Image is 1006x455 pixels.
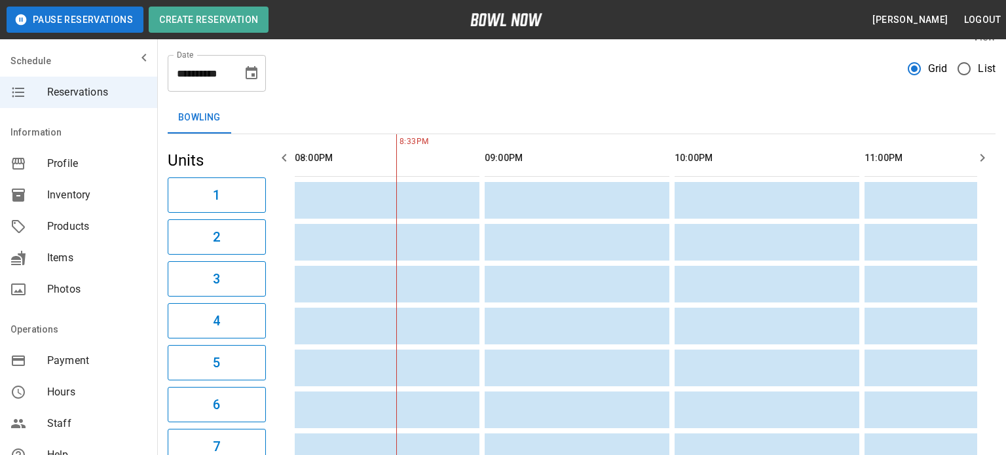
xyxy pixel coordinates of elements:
[47,384,147,400] span: Hours
[396,136,400,149] span: 8:33PM
[928,61,948,77] span: Grid
[959,8,1006,32] button: Logout
[7,7,143,33] button: Pause Reservations
[47,353,147,369] span: Payment
[47,282,147,297] span: Photos
[47,219,147,234] span: Products
[149,7,269,33] button: Create Reservation
[168,219,266,255] button: 2
[168,261,266,297] button: 3
[238,60,265,86] button: Choose date, selected date is Aug 22, 2025
[168,387,266,422] button: 6
[213,268,220,289] h6: 3
[47,156,147,172] span: Profile
[470,13,542,26] img: logo
[168,303,266,338] button: 4
[168,102,231,134] button: Bowling
[168,177,266,213] button: 1
[47,250,147,266] span: Items
[47,187,147,203] span: Inventory
[168,150,266,171] h5: Units
[213,394,220,415] h6: 6
[47,84,147,100] span: Reservations
[213,310,220,331] h6: 4
[168,345,266,380] button: 5
[213,352,220,373] h6: 5
[295,139,479,177] th: 08:00PM
[213,227,220,247] h6: 2
[867,8,953,32] button: [PERSON_NAME]
[978,61,996,77] span: List
[168,102,996,134] div: inventory tabs
[213,185,220,206] h6: 1
[47,416,147,431] span: Staff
